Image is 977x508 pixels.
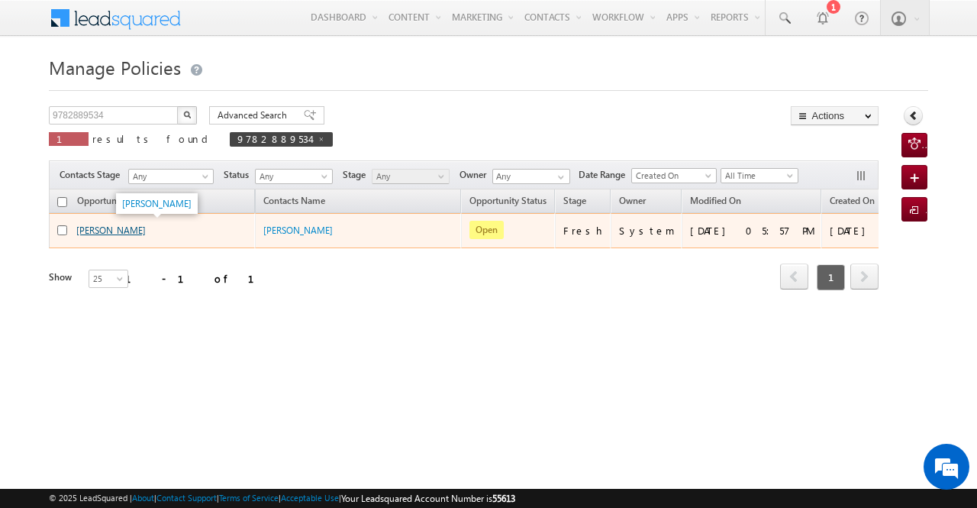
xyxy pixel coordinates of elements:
input: Type to Search [492,169,570,184]
div: Fresh [563,224,605,238]
a: [PERSON_NAME] [76,225,146,236]
span: Contacts Name [256,193,333,212]
span: Created On [830,195,875,206]
a: prev [780,265,808,290]
a: Created On [822,193,882,212]
span: Any [129,170,208,183]
a: [PERSON_NAME] [122,198,192,209]
em: Start Chat [208,396,277,416]
div: Show [49,270,76,284]
a: About [132,493,154,503]
a: Any [372,169,450,184]
a: Contact Support [156,493,217,503]
span: 1 [56,132,81,145]
a: Modified On [682,193,749,212]
a: Stage [556,193,594,212]
button: Actions [791,106,879,125]
span: Status [224,168,255,182]
a: next [850,265,879,290]
a: Terms of Service [219,493,279,503]
a: Opportunity Name [69,193,161,212]
span: All Time [721,169,794,183]
img: d_60004797649_company_0_60004797649 [26,80,64,100]
a: Any [128,169,214,184]
span: 55613 [492,493,515,504]
span: Any [256,170,328,183]
div: [DATE] 01:24 PM [830,224,975,238]
a: 25 [89,270,128,288]
div: 1 - 1 of 1 [125,270,272,287]
a: [PERSON_NAME] [263,225,333,236]
div: [DATE] 05:57 PM [690,224,814,238]
span: Stage [563,195,586,206]
a: All Time [721,168,798,183]
span: Created On [632,169,711,183]
div: System [619,224,675,238]
img: Search [183,111,191,118]
span: Owner [619,195,646,206]
span: next [850,264,879,290]
span: Date Range [579,168,631,182]
span: Owner [459,168,492,182]
span: Any [372,170,445,183]
div: Chat with us now [79,80,256,100]
span: Manage Policies [49,55,181,79]
a: Acceptable Use [281,493,339,503]
span: Contacts Stage [60,168,126,182]
input: Check all records [57,197,67,207]
div: Minimize live chat window [250,8,287,44]
span: Your Leadsquared Account Number is [341,493,515,504]
a: Opportunity Status [462,193,554,212]
span: Open [469,221,504,239]
span: Modified On [690,195,741,206]
span: 9782889534 [237,132,310,145]
a: Created On [631,168,717,183]
span: 25 [89,272,130,286]
a: Show All Items [550,170,569,185]
span: Stage [343,168,372,182]
span: Advanced Search [218,108,292,122]
span: Opportunity Name [77,195,153,206]
textarea: Type your message and hit 'Enter' [20,141,279,383]
span: results found [92,132,214,145]
span: © 2025 LeadSquared | | | | | [49,491,515,506]
a: Any [255,169,333,184]
span: 1 [817,264,845,290]
span: prev [780,264,808,290]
